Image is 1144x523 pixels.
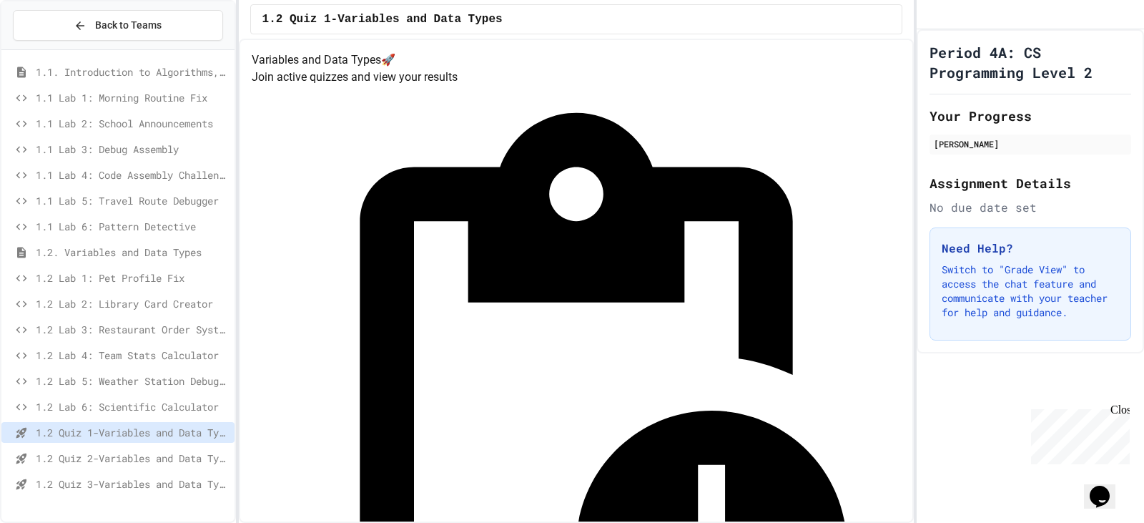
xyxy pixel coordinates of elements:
[262,11,503,28] span: 1.2 Quiz 1-Variables and Data Types
[942,263,1119,320] p: Switch to "Grade View" to access the chat feature and communicate with your teacher for help and ...
[1025,404,1130,464] iframe: chat widget
[929,199,1131,216] div: No due date set
[252,69,901,86] p: Join active quizzes and view your results
[6,6,99,91] div: Chat with us now!Close
[1084,466,1130,509] iframe: chat widget
[942,240,1119,257] h3: Need Help?
[36,296,229,311] span: 1.2 Lab 2: Library Card Creator
[929,173,1131,193] h2: Assignment Details
[36,116,229,131] span: 1.1 Lab 2: School Announcements
[36,399,229,414] span: 1.2 Lab 6: Scientific Calculator
[36,270,229,285] span: 1.2 Lab 1: Pet Profile Fix
[36,167,229,182] span: 1.1 Lab 4: Code Assembly Challenge
[36,373,229,388] span: 1.2 Lab 5: Weather Station Debugger
[252,52,901,69] h4: Variables and Data Types 🚀
[36,90,229,105] span: 1.1 Lab 1: Morning Routine Fix
[36,219,229,234] span: 1.1 Lab 6: Pattern Detective
[36,476,229,492] span: 1.2 Quiz 3-Variables and Data Types
[36,451,229,466] span: 1.2 Quiz 2-Variables and Data Types
[13,10,223,41] button: Back to Teams
[36,142,229,157] span: 1.1 Lab 3: Debug Assembly
[95,18,162,33] span: Back to Teams
[36,425,229,440] span: 1.2 Quiz 1-Variables and Data Types
[36,322,229,337] span: 1.2 Lab 3: Restaurant Order System
[934,137,1127,150] div: [PERSON_NAME]
[36,193,229,208] span: 1.1 Lab 5: Travel Route Debugger
[929,42,1131,82] h1: Period 4A: CS Programming Level 2
[36,64,229,79] span: 1.1. Introduction to Algorithms, Programming, and Compilers
[36,348,229,363] span: 1.2 Lab 4: Team Stats Calculator
[36,245,229,260] span: 1.2. Variables and Data Types
[929,106,1131,126] h2: Your Progress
